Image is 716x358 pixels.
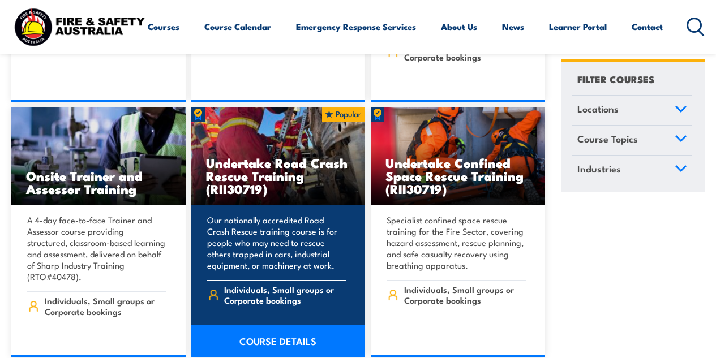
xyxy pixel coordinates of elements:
span: Individuals, Small groups or Corporate bookings [45,295,166,317]
span: Individuals, Small groups or Corporate bookings [404,284,526,305]
a: Emergency Response Services [296,13,416,40]
a: Undertake Confined Space Rescue Training (RII30719) [371,107,545,205]
a: Learner Portal [549,13,607,40]
span: Industries [577,161,621,176]
p: Specialist confined space rescue training for the Fire Sector, covering hazard assessment, rescue... [387,214,526,271]
a: Undertake Road Crash Rescue Training (RII30719) [191,107,366,205]
p: Our nationally accredited Road Crash Rescue training course is for people who may need to rescue ... [207,214,346,271]
span: Locations [577,101,619,117]
a: Course Calendar [204,13,271,40]
h4: FILTER COURSES [577,71,654,87]
p: A 4-day face-to-face Trainer and Assessor course providing structured, classroom-based learning a... [27,214,166,282]
a: Course Topics [572,126,692,155]
a: COURSE DETAILS [191,325,366,357]
h3: Onsite Trainer and Assessor Training [26,169,171,195]
span: Course Topics [577,131,638,146]
h3: Undertake Confined Space Rescue Training (RII30719) [385,156,530,195]
span: Individuals, Small groups or Corporate bookings [404,41,526,62]
a: News [502,13,524,40]
a: About Us [441,13,477,40]
a: Locations [572,96,692,125]
a: Courses [148,13,179,40]
img: Safety For Leaders [11,107,186,205]
a: Industries [572,155,692,184]
a: Onsite Trainer and Assessor Training [11,107,186,205]
a: Contact [632,13,663,40]
img: Undertake Confined Space Rescue Training (non Fire-Sector) (2) [371,107,545,205]
img: Road Crash Rescue Training [191,107,366,205]
span: Individuals, Small groups or Corporate bookings [224,284,346,305]
h3: Undertake Road Crash Rescue Training (RII30719) [206,156,351,195]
